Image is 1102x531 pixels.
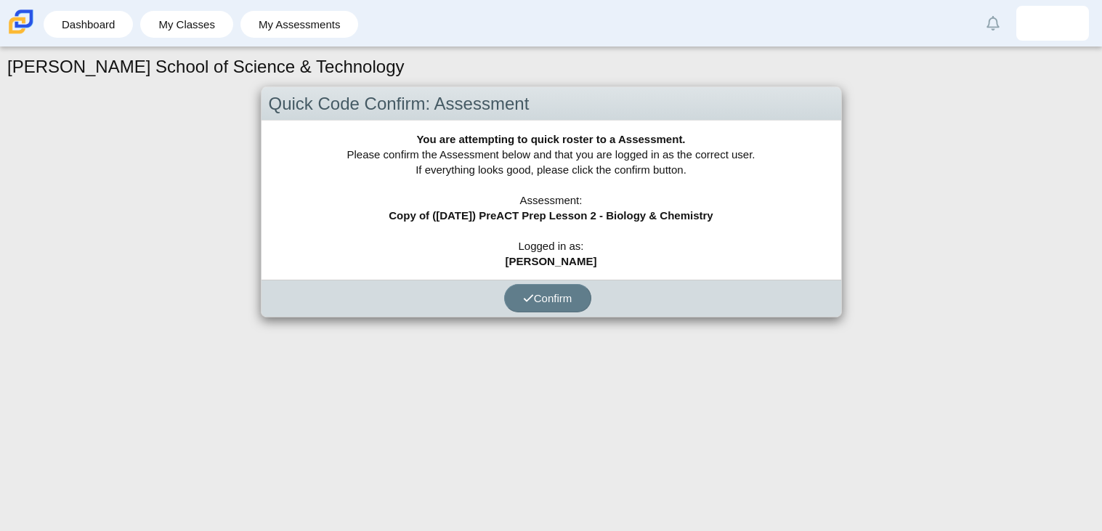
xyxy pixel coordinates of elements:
[389,209,713,222] b: Copy of ([DATE]) PreACT Prep Lesson 2 - Biology & Chemistry
[262,121,841,280] div: Please confirm the Assessment below and that you are logged in as the correct user. If everything...
[1041,12,1064,35] img: elijah.moody.q2vaRl
[7,54,405,79] h1: [PERSON_NAME] School of Science & Technology
[504,284,591,312] button: Confirm
[262,87,841,121] div: Quick Code Confirm: Assessment
[6,27,36,39] a: Carmen School of Science & Technology
[1016,6,1089,41] a: elijah.moody.q2vaRl
[416,133,685,145] b: You are attempting to quick roster to a Assessment.
[51,11,126,38] a: Dashboard
[506,255,597,267] b: [PERSON_NAME]
[6,7,36,37] img: Carmen School of Science & Technology
[977,7,1009,39] a: Alerts
[147,11,226,38] a: My Classes
[248,11,352,38] a: My Assessments
[523,292,572,304] span: Confirm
